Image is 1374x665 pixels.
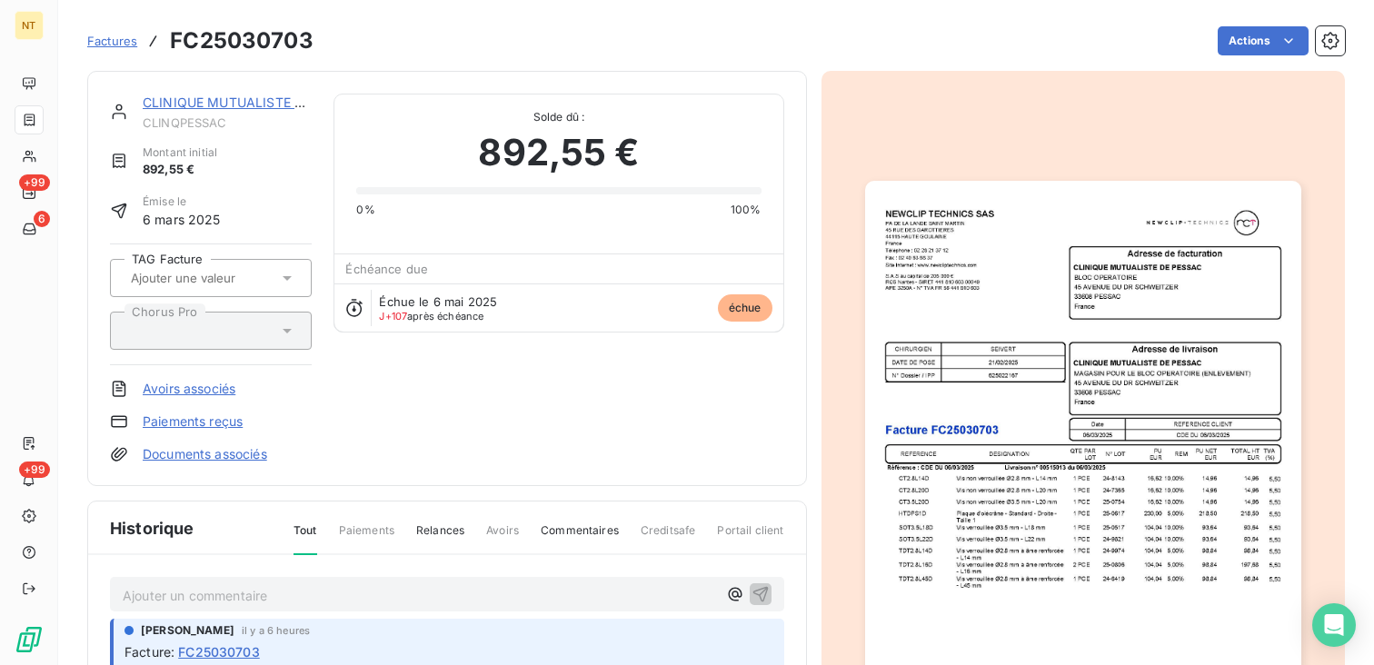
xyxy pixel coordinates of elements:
span: FC25030703 [178,642,260,661]
span: Émise le [143,194,221,210]
span: [PERSON_NAME] [141,622,234,639]
span: J+107 [379,310,407,323]
span: Montant initial [143,144,217,161]
span: Paiements [339,522,394,553]
a: Documents associés [143,445,267,463]
input: Ajouter une valeur [129,270,312,286]
span: 892,55 € [478,125,639,180]
a: Factures [87,32,137,50]
span: 892,55 € [143,161,217,179]
span: après échéance [379,311,483,322]
span: il y a 6 heures [242,625,310,636]
span: Portail client [717,522,783,553]
span: Relances [416,522,464,553]
span: Commentaires [541,522,619,553]
span: CLINQPESSAC [143,115,312,130]
span: Creditsafe [641,522,696,553]
span: Échue le 6 mai 2025 [379,294,497,309]
div: NT [15,11,44,40]
span: +99 [19,462,50,478]
a: +99 [15,178,43,207]
span: Historique [110,516,194,541]
a: 6 [15,214,43,243]
button: Actions [1218,26,1309,55]
span: 100% [731,202,762,218]
a: Paiements reçus [143,412,243,431]
span: 6 [34,211,50,227]
h3: FC25030703 [170,25,314,57]
a: Avoirs associés [143,380,235,398]
span: Tout [294,522,317,555]
img: Logo LeanPay [15,625,44,654]
span: Facture : [124,642,174,661]
span: Échéance due [345,262,428,276]
span: 0% [356,202,374,218]
div: Open Intercom Messenger [1312,603,1356,647]
span: Solde dû : [356,109,761,125]
span: +99 [19,174,50,191]
span: Factures [87,34,137,48]
span: Avoirs [486,522,519,553]
a: CLINIQUE MUTUALISTE DE PESSAC [143,94,365,110]
span: 6 mars 2025 [143,210,221,229]
span: échue [718,294,772,322]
